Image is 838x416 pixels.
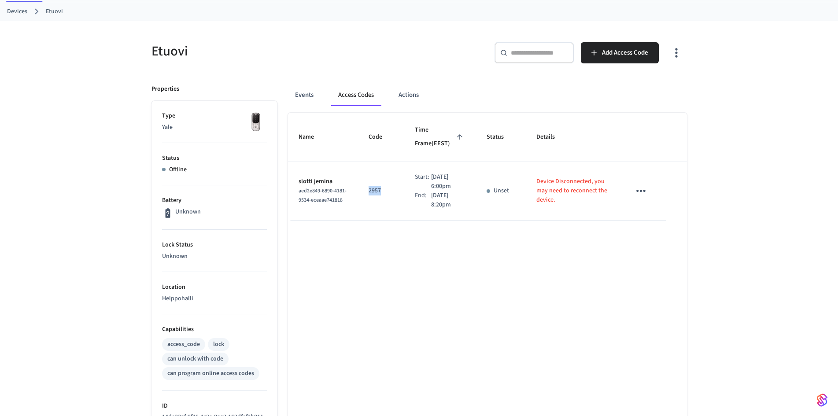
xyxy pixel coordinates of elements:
span: Status [487,130,515,144]
h5: Etuovi [151,42,414,60]
span: Name [299,130,325,144]
div: can program online access codes [167,369,254,378]
img: Yale Assure Touchscreen Wifi Smart Lock, Satin Nickel, Front [245,111,267,133]
p: Properties [151,85,179,94]
p: Location [162,283,267,292]
p: Unknown [162,252,267,261]
p: Lock Status [162,240,267,250]
p: Unset [494,186,509,195]
p: Device Disconnected, you may need to reconnect the device. [536,177,609,205]
a: Etuovi [46,7,63,16]
span: Add Access Code [602,47,648,59]
p: Capabilities [162,325,267,334]
p: ID [162,401,267,411]
img: SeamLogoGradient.69752ec5.svg [817,393,827,407]
p: [DATE] 6:00pm [431,173,465,191]
div: ant example [288,85,687,106]
button: Events [288,85,321,106]
span: Details [536,130,566,144]
a: Devices [7,7,27,16]
div: End: [415,191,432,210]
div: lock [213,340,224,349]
p: Battery [162,196,267,205]
p: [DATE] 8:20pm [431,191,465,210]
p: 2957 [369,186,394,195]
button: Add Access Code [581,42,659,63]
p: slotti jemina [299,177,347,186]
p: Status [162,154,267,163]
button: Access Codes [331,85,381,106]
p: Type [162,111,267,121]
span: aed2e849-6890-4181-9534-eceaae741818 [299,187,347,204]
div: access_code [167,340,200,349]
table: sticky table [288,113,687,221]
p: Offline [169,165,187,174]
button: Actions [391,85,426,106]
div: can unlock with code [167,354,223,364]
div: Start: [415,173,432,191]
p: Yale [162,123,267,132]
span: Code [369,130,394,144]
p: Unknown [175,207,201,217]
p: Helppohalli [162,294,267,303]
span: Time Frame(EEST) [415,123,466,151]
